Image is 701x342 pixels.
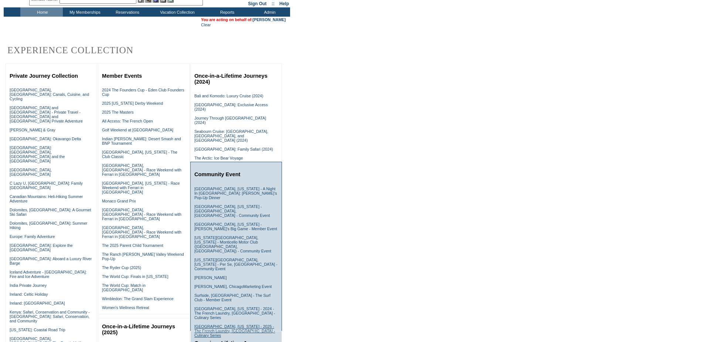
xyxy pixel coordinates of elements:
[201,23,211,27] a: Clear
[194,235,271,253] a: [US_STATE][GEOGRAPHIC_DATA], [US_STATE] - Monticello Motor Club ([GEOGRAPHIC_DATA], [GEOGRAPHIC_D...
[194,147,273,151] a: [GEOGRAPHIC_DATA]: Family Safari (2024)
[10,310,90,323] a: Kenya: Safari, Conservation and Community - [GEOGRAPHIC_DATA]: Safari, Conservation, and Community
[10,128,55,132] a: [PERSON_NAME] & Gray
[194,222,277,231] a: [GEOGRAPHIC_DATA], [US_STATE] - [PERSON_NAME]'s Big Game - Member Event
[272,1,275,6] span: ::
[102,283,146,292] a: The World Cup: Match in [GEOGRAPHIC_DATA]
[194,306,275,320] a: [GEOGRAPHIC_DATA], [US_STATE] - 2024 - The French Laundry, [GEOGRAPHIC_DATA] - Culinary Series
[102,274,168,279] a: The World Cup: Finals in [US_STATE]
[102,88,184,97] a: 2024 The Founders Cup - Eden Club Founders Cup
[10,292,48,296] a: Ireland: Celtic Holiday
[102,73,142,79] a: Member Events
[201,17,286,22] span: You are acting on behalf of:
[102,150,177,159] a: [GEOGRAPHIC_DATA], [US_STATE] - The Club Classic
[102,252,184,261] a: The Ranch [PERSON_NAME] Valley Weekend Pop-Up
[102,199,136,203] a: Monaco Grand Prix
[10,270,87,279] a: Iceland Adventure - [GEOGRAPHIC_DATA]: Fire and Ice Adventure
[194,73,268,85] a: Once-in-a-Lifetime Journeys (2024)
[102,181,180,194] a: [GEOGRAPHIC_DATA], [US_STATE] - Race Weekend with Ferrari in [GEOGRAPHIC_DATA]
[10,168,52,177] a: [GEOGRAPHIC_DATA], [GEOGRAPHIC_DATA]
[10,145,65,163] a: [GEOGRAPHIC_DATA]: [GEOGRAPHIC_DATA], [GEOGRAPHIC_DATA] and the [GEOGRAPHIC_DATA]
[248,1,266,6] a: Sign Out
[102,110,134,114] a: 2025 The Masters
[194,171,241,177] a: Community Event
[10,194,83,203] a: Canadian Mountains: Heli-Hiking Summer Adventure
[10,328,65,332] a: [US_STATE]: Coastal Road Trip
[7,45,286,56] h2: Experience Collection
[253,17,286,22] a: [PERSON_NAME]
[194,103,268,111] a: [GEOGRAPHIC_DATA]: Exclusive Access (2024)
[10,181,83,190] a: C Lazy U, [GEOGRAPHIC_DATA]: Family [GEOGRAPHIC_DATA]
[10,234,55,239] a: Europe: Family Adventure
[102,225,181,239] a: [GEOGRAPHIC_DATA], [GEOGRAPHIC_DATA] - Race Weekend with Ferrari in [GEOGRAPHIC_DATA]
[194,116,266,125] a: Journey Through [GEOGRAPHIC_DATA] (2024)
[10,73,78,79] a: Private Journey Collection
[20,7,63,17] td: Home
[102,208,181,221] a: [GEOGRAPHIC_DATA], [GEOGRAPHIC_DATA] - Race Weekend with Ferrari in [GEOGRAPHIC_DATA]
[10,301,65,305] a: Ireland: [GEOGRAPHIC_DATA]
[194,324,275,338] a: [GEOGRAPHIC_DATA], [US_STATE] - 2025 - The French Laundry, [GEOGRAPHIC_DATA] - Culinary Series
[205,7,248,17] td: Reports
[102,119,153,123] a: All Access: The French Open
[194,156,243,160] a: The Arctic: Ice Bear Voyage
[148,7,205,17] td: Vacation Collection
[248,7,290,17] td: Admin
[10,208,91,217] a: Dolomites, [GEOGRAPHIC_DATA]: A Gourmet Ski Safari
[10,137,81,141] a: [GEOGRAPHIC_DATA]: Okavango Delta
[194,284,272,289] a: [PERSON_NAME], ChicagoMarketing Event
[102,128,173,132] a: Golf Weekend at [GEOGRAPHIC_DATA]
[194,275,227,280] a: [PERSON_NAME]
[194,187,277,200] a: [GEOGRAPHIC_DATA], [US_STATE] - A Night In [GEOGRAPHIC_DATA]: [PERSON_NAME]'s Pop-Up Dinner
[194,129,268,142] a: Seabourn Cruise: [GEOGRAPHIC_DATA], [GEOGRAPHIC_DATA], and [GEOGRAPHIC_DATA] (2024)
[102,305,149,310] a: Women's Wellness Retreat
[10,88,89,101] a: [GEOGRAPHIC_DATA], [GEOGRAPHIC_DATA]: Canals, Cuisine, and Cycling
[10,256,92,265] a: [GEOGRAPHIC_DATA]: Aboard a Luxury River Barge
[102,137,181,145] a: Indian [PERSON_NAME]: Desert Smash and BNP Tournament
[102,296,173,301] a: Wimbledon: The Grand Slam Experience
[102,163,181,177] a: [GEOGRAPHIC_DATA], [GEOGRAPHIC_DATA] - Race Weekend with Ferrari in [GEOGRAPHIC_DATA]
[194,293,270,302] a: Surfside, [GEOGRAPHIC_DATA] - The Surf Club - Member Event
[63,7,105,17] td: My Memberships
[10,105,83,123] a: [GEOGRAPHIC_DATA] and [GEOGRAPHIC_DATA] - Private Travel - [GEOGRAPHIC_DATA] and [GEOGRAPHIC_DATA...
[10,283,47,288] a: India Private Journey
[105,7,148,17] td: Reservations
[102,243,163,248] a: The 2025 Parent Child Tournament
[10,221,87,230] a: Dolomites, [GEOGRAPHIC_DATA]: Summer Hiking
[194,94,263,98] a: Bali and Komodo: Luxury Cruise (2024)
[102,265,141,270] a: The Ryder Cup (2025)
[279,1,289,6] a: Help
[10,243,73,252] a: [GEOGRAPHIC_DATA]: Explore the [GEOGRAPHIC_DATA]
[194,258,278,271] a: [US_STATE][GEOGRAPHIC_DATA], [US_STATE] - Per Se, [GEOGRAPHIC_DATA] - Community Event
[194,204,270,218] a: [GEOGRAPHIC_DATA], [US_STATE] - [GEOGRAPHIC_DATA], [GEOGRAPHIC_DATA] - Community Event
[102,101,163,105] a: 2025 [US_STATE] Derby Weekend
[102,323,175,335] a: Once-in-a-Lifetime Journeys (2025)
